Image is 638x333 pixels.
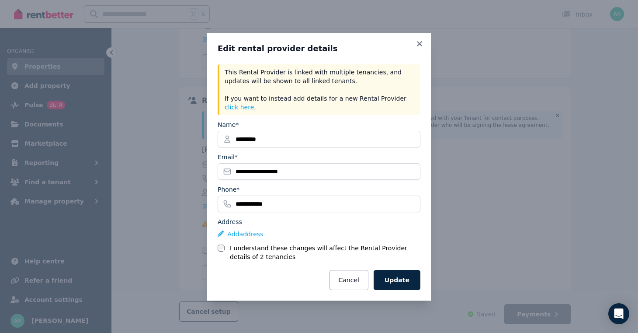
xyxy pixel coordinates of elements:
[218,153,238,161] label: Email*
[225,68,415,112] p: This Rental Provider is linked with multiple tenancies, and updates will be shown to all linked t...
[218,230,264,238] button: Addaddress
[225,103,254,112] button: click here
[218,217,242,226] label: Address
[608,303,629,324] div: Open Intercom Messenger
[218,120,239,129] label: Name*
[329,270,368,290] button: Cancel
[374,270,420,290] button: Update
[230,244,420,261] label: I understand these changes will affect the Rental Provider details of 2 tenancies
[218,43,420,54] h3: Edit rental provider details
[218,185,239,194] label: Phone*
